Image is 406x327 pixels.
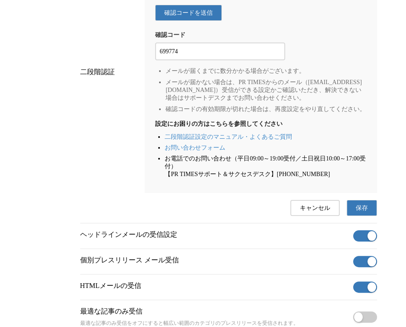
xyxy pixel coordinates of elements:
[155,31,366,39] div: 確認コード
[290,200,340,216] button: キャンセル
[80,68,138,77] div: 二段階認証
[165,144,225,151] a: お問い合わせフォーム
[80,320,350,327] p: 最適な記事のみ受信をオフにすると幅広い範囲のカテゴリのプレスリリースを受信されます。
[300,204,330,212] span: キャンセル
[80,307,350,316] p: 最適な記事のみ受信
[80,230,350,239] p: ヘッドラインメールの受信設定
[166,105,366,113] li: 確認コードの有効期限が切れた場合は、再度設定をやり直してください。
[80,281,350,291] p: HTMLメールの受信
[159,47,281,56] input: 2段階認証の確認コードを入力する
[155,120,366,128] b: 設定にお困りの方はこちらを参照してください
[155,5,222,21] button: 確認コードを送信
[165,134,292,140] a: 二段階認証設定のマニュアル・よくあるご質問
[166,67,366,75] li: メールが届くまでに数分かかる場合がございます。
[80,256,350,265] p: 個別プレスリリース メール受信
[166,78,366,102] li: メールが届かない場合は、PR TIMESからのメール（[EMAIL_ADDRESS][DOMAIN_NAME]）受信ができる設定かご確認いただき、解決できない場合はサポートデスクまでお問い合わせ...
[347,200,377,216] button: 保存
[165,155,366,178] li: お電話でのお問い合わせ（平日09:00～19:00受付／土日祝日10:00～17:00受付） 【PR TIMESサポート＆サクセスデスク】[PHONE_NUMBER]
[356,204,368,212] span: 保存
[164,9,213,17] span: 確認コードを送信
